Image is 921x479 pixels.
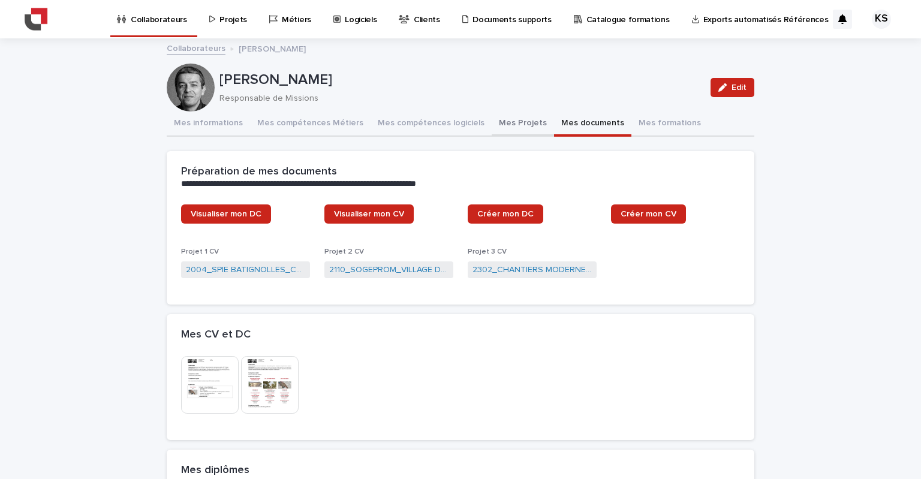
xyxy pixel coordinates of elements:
button: Mes documents [554,112,631,137]
span: Edit [732,83,747,92]
button: Mes compétences logiciels [371,112,492,137]
button: Mes compétences Métiers [250,112,371,137]
span: Projet 2 CV [324,248,364,255]
a: 2004_SPIE BATIGNOLLES_CENTRE AQUATIQUE AUBERVILLIERS_SYNTH [186,264,305,276]
span: Créer mon DC [477,210,534,218]
a: Visualiser mon DC [181,204,271,224]
span: Créer mon CV [621,210,676,218]
span: Projet 3 CV [468,248,507,255]
button: Mes informations [167,112,250,137]
img: YiAiwBLRm2aPEWe5IFcA [24,7,48,31]
p: [PERSON_NAME] [219,71,701,89]
a: 2302_CHANTIERS MODERNES_MASSENA IVRY_BIMST [472,264,592,276]
p: Responsable de Missions [219,94,696,104]
button: Edit [711,78,754,97]
p: [PERSON_NAME] [239,41,306,55]
a: Créer mon CV [611,204,686,224]
div: KS [872,10,891,29]
button: Mes formations [631,112,708,137]
h2: Préparation de mes documents [181,165,337,179]
a: Créer mon DC [468,204,543,224]
span: Visualiser mon DC [191,210,261,218]
span: Visualiser mon CV [334,210,404,218]
a: Visualiser mon CV [324,204,414,224]
h2: Mes CV et DC [181,329,251,342]
button: Mes Projets [492,112,554,137]
span: Projet 1 CV [181,248,219,255]
a: Collaborateurs [167,41,225,55]
h2: Mes diplômes [181,464,249,477]
a: 2110_SOGEPROM_VILLAGE DES MEDIAS - EXE [329,264,449,276]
